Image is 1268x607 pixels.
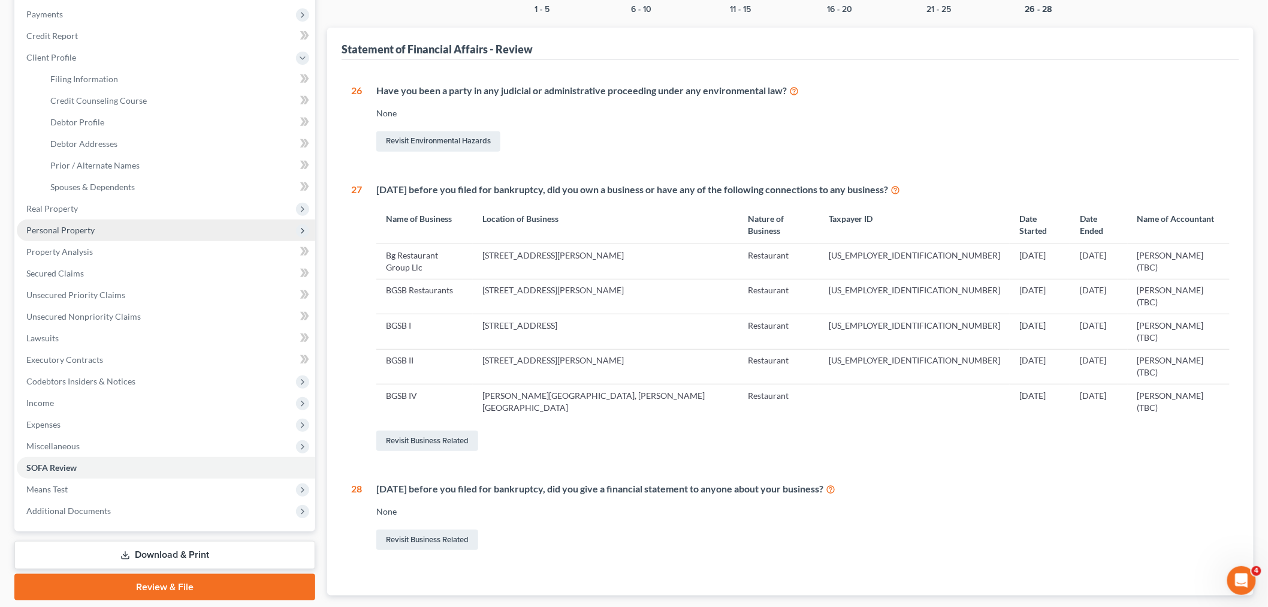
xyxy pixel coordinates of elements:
td: Bg Restaurant Group Llc [376,244,473,279]
span: Unsecured Priority Claims [26,290,125,300]
iframe: Intercom live chat [1227,566,1256,595]
a: Unsecured Nonpriority Claims [17,306,315,327]
button: 11 - 15 [730,5,751,14]
td: [US_EMPLOYER_IDENTIFICATION_NUMBER] [819,314,1010,349]
span: Debtor Profile [50,117,104,127]
td: BGSB I [376,314,473,349]
td: [DATE] [1010,244,1070,279]
span: Secured Claims [26,268,84,278]
a: Executory Contracts [17,349,315,371]
th: Date Started [1010,206,1070,244]
div: 28 [351,482,362,552]
span: Property Analysis [26,247,93,257]
a: Debtor Addresses [41,133,315,155]
span: Credit Counseling Course [50,95,147,106]
div: None [376,107,1230,119]
span: Client Profile [26,52,76,62]
a: Download & Print [14,541,315,569]
td: [STREET_ADDRESS][PERSON_NAME] [473,279,738,314]
td: [US_EMPLOYER_IDENTIFICATION_NUMBER] [819,279,1010,314]
span: SOFA Review [26,462,77,473]
td: [DATE] [1070,244,1127,279]
td: [PERSON_NAME] (TBC) [1128,244,1230,279]
span: Unsecured Nonpriority Claims [26,311,141,321]
button: 21 - 25 [927,5,952,14]
th: Location of Business [473,206,738,244]
th: Taxpayer ID [819,206,1010,244]
span: Real Property [26,203,78,214]
span: Debtor Addresses [50,139,117,149]
span: Miscellaneous [26,441,80,451]
th: Date Ended [1070,206,1127,244]
span: 4 [1252,566,1261,576]
a: Prior / Alternate Names [41,155,315,176]
td: [US_EMPLOYER_IDENTIFICATION_NUMBER] [819,244,1010,279]
span: Additional Documents [26,506,111,516]
span: Lawsuits [26,333,59,343]
td: [DATE] [1010,314,1070,349]
div: [DATE] before you filed for bankruptcy, did you own a business or have any of the following conne... [376,183,1230,197]
span: Personal Property [26,225,95,235]
td: [PERSON_NAME] (TBC) [1128,314,1230,349]
td: [DATE] [1070,349,1127,384]
div: Have you been a party in any judicial or administrative proceeding under any environmental law? [376,84,1230,98]
button: 6 - 10 [632,5,652,14]
a: Secured Claims [17,263,315,284]
span: Means Test [26,484,68,494]
span: Credit Report [26,31,78,41]
td: [DATE] [1070,314,1127,349]
td: [PERSON_NAME] (TBC) [1128,384,1230,419]
td: [PERSON_NAME] (TBC) [1128,349,1230,384]
a: Revisit Business Related [376,530,478,550]
a: Debtor Profile [41,112,315,133]
button: 16 - 20 [828,5,853,14]
span: Income [26,398,54,408]
td: [DATE] [1010,384,1070,419]
th: Name of Accountant [1128,206,1230,244]
span: Spouses & Dependents [50,182,135,192]
td: [US_EMPLOYER_IDENTIFICATION_NUMBER] [819,349,1010,384]
a: Unsecured Priority Claims [17,284,315,306]
th: Nature of Business [738,206,819,244]
button: 1 - 5 [535,5,550,14]
div: 26 [351,84,362,154]
a: SOFA Review [17,457,315,479]
td: Restaurant [738,349,819,384]
td: Restaurant [738,384,819,419]
a: Revisit Business Related [376,431,478,451]
td: Restaurant [738,279,819,314]
a: Credit Report [17,25,315,47]
span: Payments [26,9,63,19]
th: Name of Business [376,206,473,244]
td: [DATE] [1010,349,1070,384]
div: Statement of Financial Affairs - Review [342,42,533,56]
a: Credit Counseling Course [41,90,315,112]
a: Review & File [14,574,315,600]
span: Codebtors Insiders & Notices [26,376,135,386]
td: [DATE] [1010,279,1070,314]
span: Executory Contracts [26,354,103,365]
span: Expenses [26,419,61,429]
td: BGSB II [376,349,473,384]
td: [STREET_ADDRESS] [473,314,738,349]
td: [STREET_ADDRESS][PERSON_NAME] [473,244,738,279]
td: Restaurant [738,244,819,279]
td: [DATE] [1070,279,1127,314]
button: 26 - 28 [1025,5,1052,14]
div: None [376,506,1230,518]
td: [STREET_ADDRESS][PERSON_NAME] [473,349,738,384]
a: Spouses & Dependents [41,176,315,198]
a: Lawsuits [17,327,315,349]
div: 27 [351,183,362,454]
td: BGSB Restaurants [376,279,473,314]
span: Filing Information [50,74,118,84]
td: [DATE] [1070,384,1127,419]
td: [PERSON_NAME] (TBC) [1128,279,1230,314]
a: Filing Information [41,68,315,90]
div: [DATE] before you filed for bankruptcy, did you give a financial statement to anyone about your b... [376,482,1230,496]
td: Restaurant [738,314,819,349]
a: Revisit Environmental Hazards [376,131,500,152]
a: Property Analysis [17,241,315,263]
td: [PERSON_NAME][GEOGRAPHIC_DATA], [PERSON_NAME][GEOGRAPHIC_DATA] [473,384,738,419]
td: BGSB IV [376,384,473,419]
